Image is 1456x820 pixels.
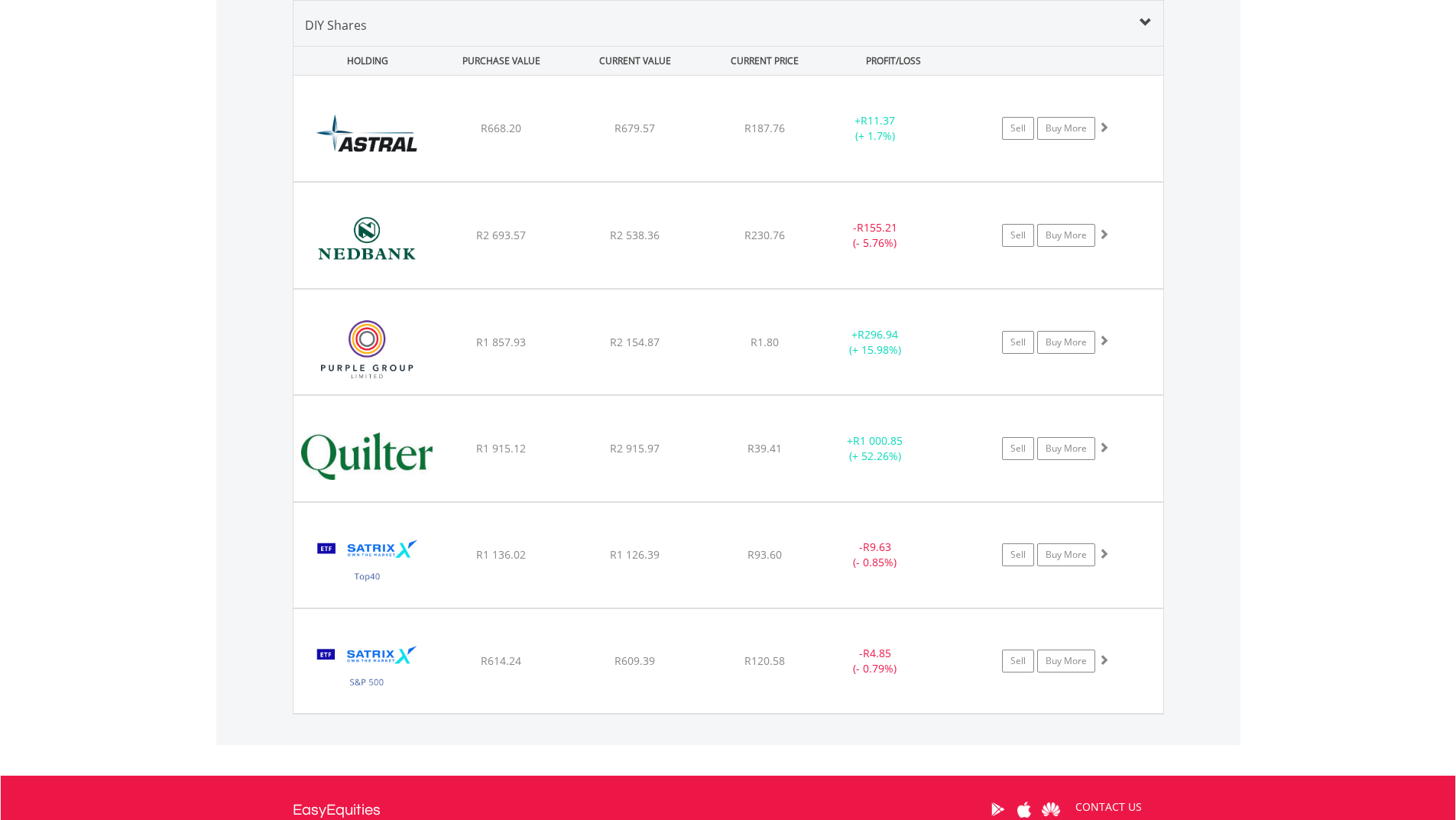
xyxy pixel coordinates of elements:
span: R614.24 [481,653,521,668]
div: + (+ 52.26%) [818,433,933,464]
a: Sell [1002,543,1034,566]
div: + (+ 15.98%) [818,327,933,358]
img: EQU.ZA.QLT.png [301,415,433,498]
span: R2 154.87 [610,335,660,349]
a: Buy More [1037,650,1095,673]
a: Buy More [1037,117,1095,140]
img: EQU.ZA.ARL.png [301,95,433,177]
span: R609.39 [615,653,655,668]
span: R230.76 [744,228,785,242]
span: R1 126.39 [610,547,660,562]
span: R668.20 [481,121,521,135]
span: R1 857.93 [476,335,526,349]
span: R1 000.85 [853,433,903,448]
span: R187.76 [744,121,785,135]
a: Buy More [1037,543,1095,566]
a: Sell [1002,224,1034,247]
div: PROFIT/LOSS [829,47,959,75]
img: EQU.ZA.STX40.png [301,522,433,604]
span: R2 915.97 [610,441,660,455]
a: Sell [1002,117,1034,140]
a: Buy More [1037,331,1095,354]
span: R2 538.36 [610,228,660,242]
span: DIY Shares [305,17,367,34]
a: Sell [1002,650,1034,673]
img: EQU.ZA.STX500.png [301,628,433,710]
a: Sell [1002,331,1034,354]
div: - (- 0.85%) [818,540,933,570]
span: R93.60 [747,547,782,562]
a: Buy More [1037,437,1095,460]
span: R9.63 [863,540,891,554]
span: R11.37 [861,113,895,128]
span: R155.21 [857,220,897,235]
div: - (- 5.76%) [818,220,933,251]
span: R4.85 [863,646,891,660]
div: PURCHASE VALUE [436,47,567,75]
div: - (- 0.79%) [818,646,933,676]
a: Buy More [1037,224,1095,247]
span: R296.94 [858,327,898,342]
span: R2 693.57 [476,228,526,242]
img: EQU.ZA.NED.png [301,202,433,284]
img: EQU.ZA.PPE.png [301,309,433,391]
div: HOLDING [294,47,433,75]
span: R679.57 [615,121,655,135]
a: Sell [1002,437,1034,460]
div: CURRENT VALUE [570,47,701,75]
div: CURRENT PRICE [703,47,825,75]
span: R1 136.02 [476,547,526,562]
span: R120.58 [744,653,785,668]
span: R1 915.12 [476,441,526,455]
span: R1.80 [751,335,779,349]
span: R39.41 [747,441,782,455]
div: + (+ 1.7%) [818,113,933,144]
